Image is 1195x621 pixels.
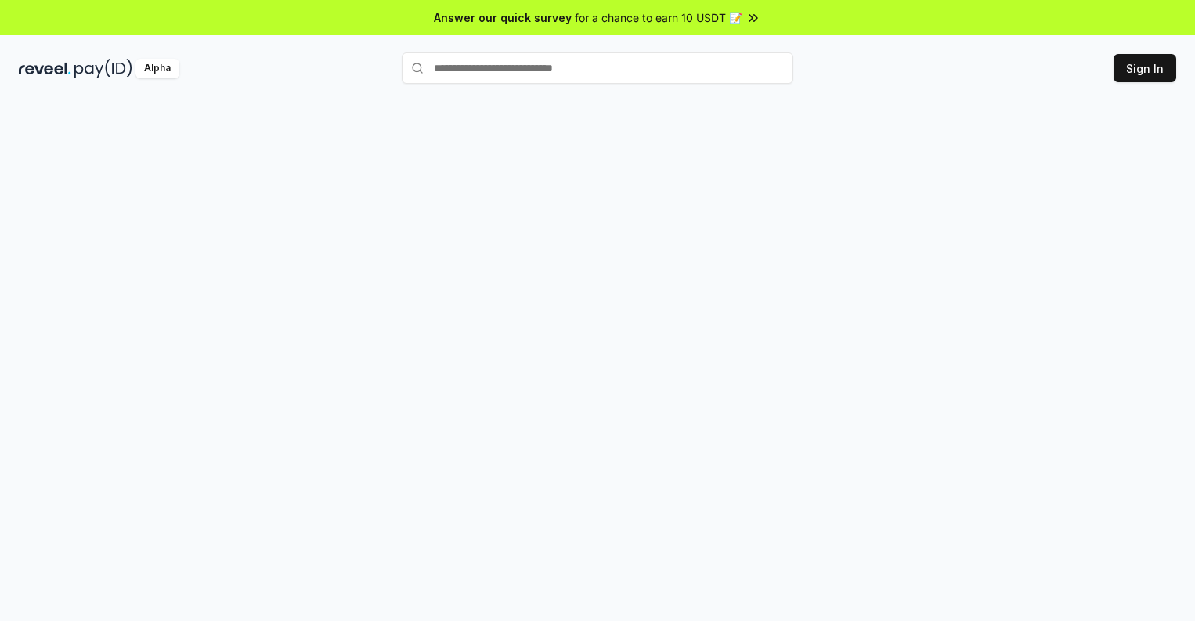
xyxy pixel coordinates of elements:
[74,59,132,78] img: pay_id
[575,9,742,26] span: for a chance to earn 10 USDT 📝
[1114,54,1176,82] button: Sign In
[434,9,572,26] span: Answer our quick survey
[135,59,179,78] div: Alpha
[19,59,71,78] img: reveel_dark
